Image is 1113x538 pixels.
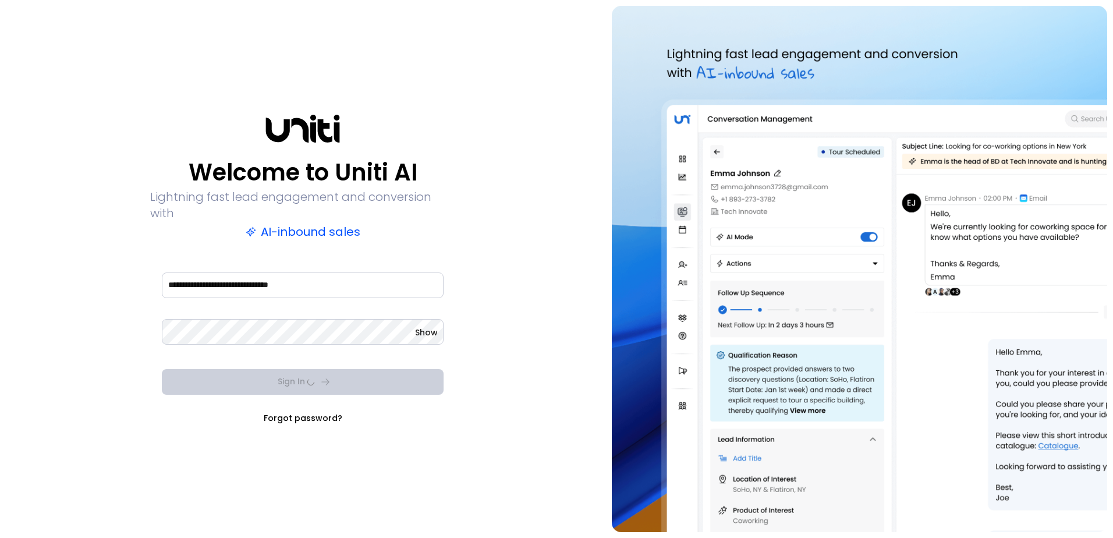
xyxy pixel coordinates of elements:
[246,224,360,240] p: AI-inbound sales
[415,327,438,338] button: Show
[189,158,417,186] p: Welcome to Uniti AI
[612,6,1107,532] img: auth-hero.png
[264,412,342,424] a: Forgot password?
[150,189,455,221] p: Lightning fast lead engagement and conversion with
